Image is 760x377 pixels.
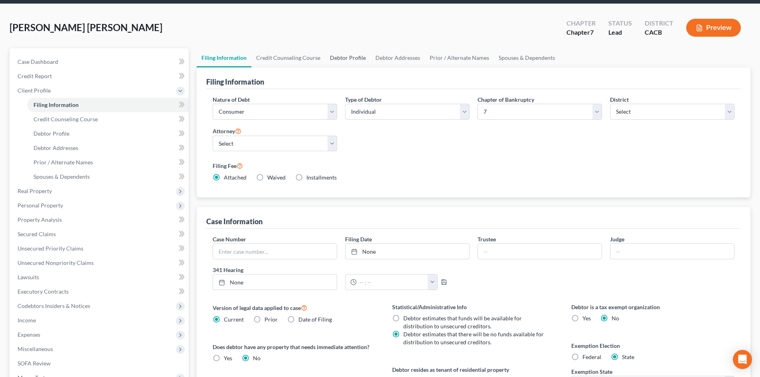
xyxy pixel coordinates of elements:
span: Personal Property [18,202,63,209]
div: Chapter [567,28,596,37]
span: Executory Contracts [18,288,69,295]
span: Credit Report [18,73,52,79]
div: Case Information [206,217,263,226]
span: Debtor estimates that funds will be available for distribution to unsecured creditors. [403,315,522,330]
span: No [253,355,261,361]
a: Debtor Profile [325,48,371,67]
label: Does debtor have any property that needs immediate attention? [213,343,376,351]
span: Income [18,317,36,324]
span: Attached [224,174,247,181]
span: Client Profile [18,87,51,94]
a: Unsecured Priority Claims [11,241,189,256]
span: Filing Information [34,101,79,108]
span: Federal [582,353,601,360]
a: Credit Report [11,69,189,83]
input: Enter case number... [213,244,337,259]
a: Unsecured Nonpriority Claims [11,256,189,270]
div: Status [608,19,632,28]
label: Version of legal data applied to case [213,303,376,312]
div: Lead [608,28,632,37]
label: Attorney [213,126,241,136]
a: Prior / Alternate Names [425,48,494,67]
span: Secured Claims [18,231,56,237]
input: -- : -- [357,274,428,290]
span: Installments [306,174,337,181]
label: Statistical/Administrative Info [392,303,555,311]
input: -- [478,244,602,259]
span: Date of Filing [298,316,332,323]
span: Lawsuits [18,274,39,280]
span: Unsecured Priority Claims [18,245,83,252]
input: -- [610,244,734,259]
span: No [612,315,619,322]
a: Property Analysis [11,213,189,227]
a: Filing Information [197,48,251,67]
span: Property Analysis [18,216,62,223]
label: Debtor is a tax exempt organization [571,303,734,311]
label: Filing Fee [213,161,734,170]
span: 7 [590,28,594,36]
span: Case Dashboard [18,58,58,65]
a: Lawsuits [11,270,189,284]
span: State [622,353,634,360]
label: Trustee [478,235,496,243]
span: Codebtors Insiders & Notices [18,302,90,309]
label: Filing Date [345,235,372,243]
span: Current [224,316,244,323]
a: Executory Contracts [11,284,189,299]
a: Credit Counseling Course [251,48,325,67]
span: Credit Counseling Course [34,116,98,122]
label: Chapter of Bankruptcy [478,95,534,104]
div: Filing Information [206,77,264,87]
a: SOFA Review [11,356,189,371]
button: Preview [686,19,741,37]
a: None [213,274,337,290]
span: Unsecured Nonpriority Claims [18,259,94,266]
div: District [645,19,673,28]
div: CACB [645,28,673,37]
a: Debtor Addresses [371,48,425,67]
span: Waived [267,174,286,181]
span: SOFA Review [18,360,51,367]
a: Case Dashboard [11,55,189,69]
label: Nature of Debt [213,95,250,104]
span: Yes [224,355,232,361]
div: Chapter [567,19,596,28]
span: Debtor Profile [34,130,69,137]
label: Judge [610,235,624,243]
span: Spouses & Dependents [34,173,90,180]
span: Real Property [18,188,52,194]
label: Debtor resides as tenant of residential property [392,365,555,374]
a: Debtor Profile [27,126,189,141]
label: Type of Debtor [345,95,382,104]
label: 341 Hearing [209,266,474,274]
span: Debtor Addresses [34,144,78,151]
span: Miscellaneous [18,345,53,352]
a: None [345,244,469,259]
a: Debtor Addresses [27,141,189,155]
a: Credit Counseling Course [27,112,189,126]
label: Exemption Election [571,341,734,350]
span: Prior / Alternate Names [34,159,93,166]
a: Spouses & Dependents [27,170,189,184]
label: Exemption State [571,367,612,376]
a: Secured Claims [11,227,189,241]
a: Filing Information [27,98,189,112]
span: Expenses [18,331,40,338]
a: Prior / Alternate Names [27,155,189,170]
a: Spouses & Dependents [494,48,560,67]
label: District [610,95,629,104]
span: Debtor estimates that there will be no funds available for distribution to unsecured creditors. [403,331,544,345]
label: Case Number [213,235,246,243]
span: Yes [582,315,591,322]
div: Open Intercom Messenger [733,350,752,369]
span: Prior [265,316,278,323]
span: [PERSON_NAME] [PERSON_NAME] [10,22,162,33]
